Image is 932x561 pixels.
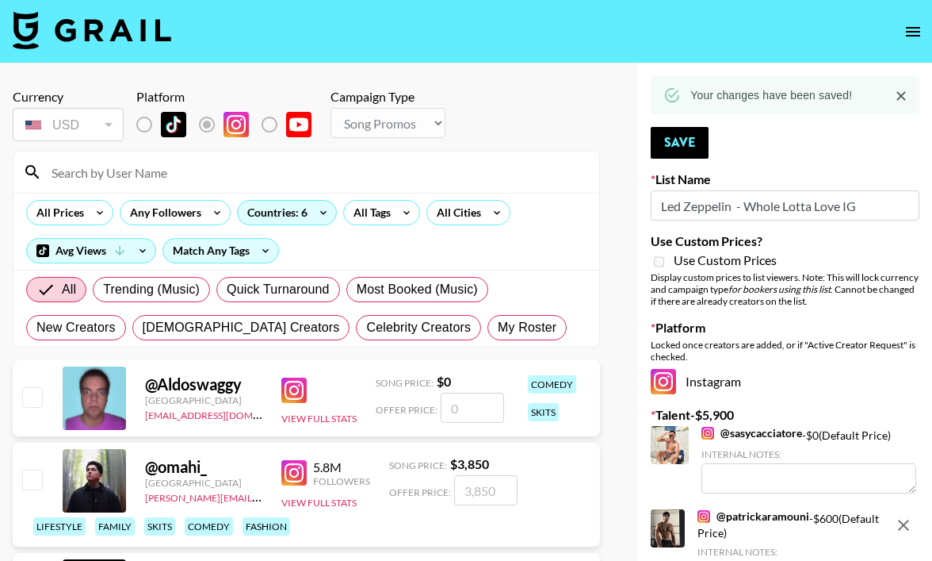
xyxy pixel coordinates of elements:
[376,377,434,389] span: Song Price:
[651,369,676,394] img: Instagram
[13,11,171,49] img: Grail Talent
[450,456,489,471] strong: $ 3,850
[136,89,324,105] div: Platform
[281,497,357,509] button: View Full Stats
[344,201,394,225] div: All Tags
[651,407,919,423] label: Talent - $ 5,900
[286,112,311,137] img: YouTube
[143,318,340,337] span: [DEMOGRAPHIC_DATA] Creators
[651,369,919,394] div: Instagram
[366,318,471,337] span: Celebrity Creators
[651,233,919,249] label: Use Custom Prices?
[33,517,86,536] div: lifestyle
[697,509,809,524] a: @patrickaramouni
[281,460,307,486] img: Instagram
[13,105,124,144] div: Remove selected talent to change your currency
[651,339,919,363] div: Locked once creators are added, or if "Active Creator Request" is checked.
[889,84,913,108] button: Close
[136,108,324,141] div: List locked to Instagram.
[651,127,709,159] button: Save
[145,375,262,394] div: @ Aldoswaggy
[145,406,304,421] a: [EMAIL_ADDRESS][DOMAIN_NAME]
[528,403,559,421] div: skits
[227,280,330,299] span: Quick Turnaround
[651,171,919,187] label: List Name
[16,111,120,139] div: USD
[697,510,710,523] img: Instagram
[145,477,262,489] div: [GEOGRAPHIC_DATA]
[185,517,233,536] div: comedy
[145,394,262,406] div: [GEOGRAPHIC_DATA]
[701,427,714,440] img: Instagram
[163,239,278,263] div: Match Any Tags
[313,459,370,475] div: 5.8M
[728,283,831,295] em: for bookers using this list
[454,475,518,505] input: 3,850
[701,426,802,440] a: @sasycacciatore
[161,112,186,137] img: TikTok
[103,280,200,299] span: Trending (Music)
[651,271,919,307] div: Display custom prices to list viewers. Note: This will lock currency and campaign type . Cannot b...
[238,201,336,225] div: Countries: 6
[243,517,290,536] div: fashion
[145,457,262,477] div: @ omahi_
[690,81,852,110] div: Your changes have been saved!
[145,489,380,504] a: [PERSON_NAME][EMAIL_ADDRESS][DOMAIN_NAME]
[313,475,370,487] div: Followers
[389,459,447,471] span: Song Price:
[528,375,576,394] div: comedy
[281,378,307,403] img: Instagram
[27,201,87,225] div: All Prices
[95,517,135,536] div: family
[330,89,445,105] div: Campaign Type
[697,546,884,558] div: Internal Notes:
[27,239,155,263] div: Avg Views
[498,318,556,337] span: My Roster
[36,318,116,337] span: New Creators
[701,448,916,460] div: Internal Notes:
[281,413,357,425] button: View Full Stats
[441,393,504,423] input: 0
[223,112,249,137] img: Instagram
[674,252,777,268] span: Use Custom Prices
[357,280,478,299] span: Most Booked (Music)
[427,201,484,225] div: All Cities
[389,486,451,498] span: Offer Price:
[13,89,124,105] div: Currency
[62,280,76,299] span: All
[888,509,919,541] button: remove
[144,517,175,536] div: skits
[42,159,590,185] input: Search by User Name
[651,320,919,336] label: Platform
[897,16,929,48] button: open drawer
[437,374,451,389] strong: $ 0
[120,201,204,225] div: Any Followers
[376,404,437,416] span: Offer Price:
[701,426,916,494] div: - $ 0 (Default Price)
